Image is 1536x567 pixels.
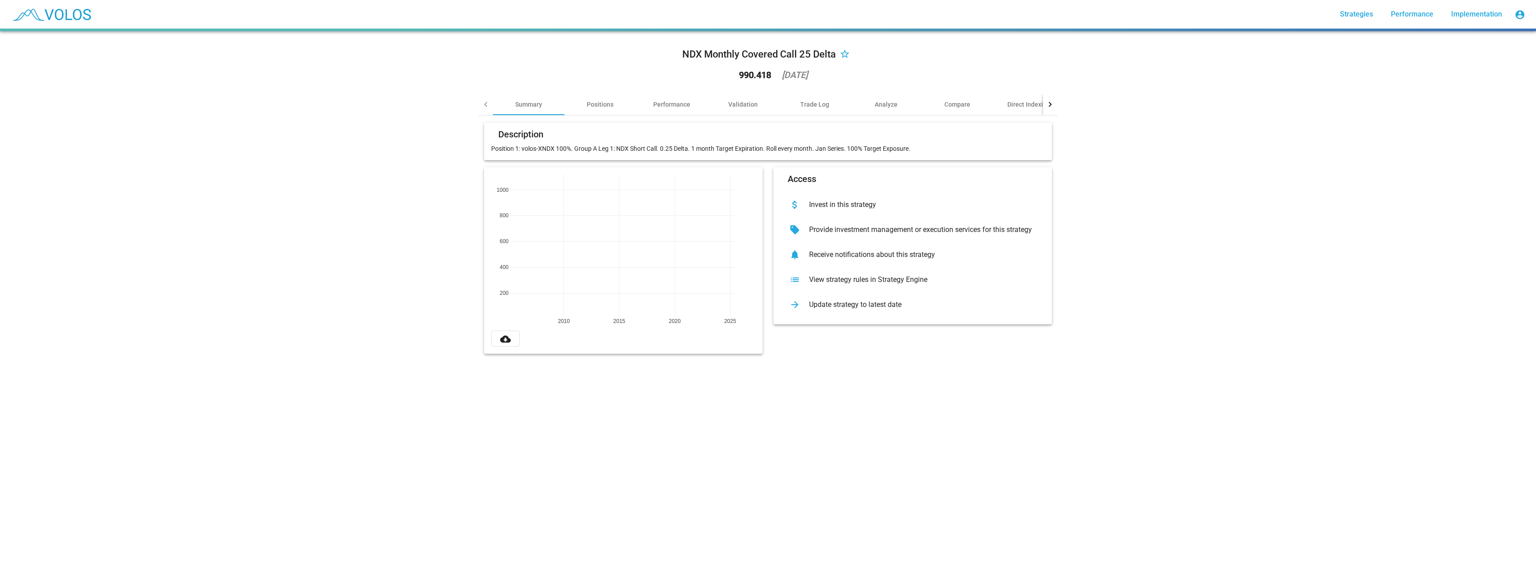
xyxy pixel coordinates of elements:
a: Performance [1384,6,1440,22]
div: [DATE] [782,70,808,79]
div: View strategy rules in Strategy Engine [802,275,1038,284]
div: Update strategy to latest date [802,300,1038,309]
div: Performance [653,100,690,109]
span: Strategies [1340,10,1373,18]
mat-icon: notifications [788,248,802,262]
div: Receive notifications about this strategy [802,250,1038,259]
summary: DescriptionPosition 1: volos-XNDX 100%. Group A Leg 1: NDX Short Call. 0.25 Delta. 1 month Target... [479,116,1057,361]
div: Invest in this strategy [802,200,1038,209]
div: Provide investment management or execution services for this strategy [802,225,1038,234]
mat-card-title: Access [788,174,816,183]
img: blue_transparent.png [7,3,96,25]
mat-icon: attach_money [788,198,802,212]
a: Strategies [1333,6,1380,22]
button: Update strategy to latest date [781,292,1045,317]
mat-icon: arrow_forward [788,298,802,312]
mat-card-title: Description [498,130,543,139]
mat-icon: cloud_download [500,334,511,344]
span: Performance [1391,10,1433,18]
p: Position 1: volos-XNDX 100%. Group A Leg 1: NDX Short Call. 0.25 Delta. 1 month Target Expiration... [491,144,1045,153]
button: Receive notifications about this strategy [781,242,1045,267]
mat-icon: star_border [839,50,850,60]
div: Trade Log [800,100,829,109]
div: 990.418 [739,70,771,79]
div: Summary [515,100,542,109]
div: Direct Indexing [1007,100,1050,109]
button: Provide investment management or execution services for this strategy [781,217,1045,242]
a: Implementation [1444,6,1509,22]
div: Validation [728,100,758,109]
button: Invest in this strategy [781,192,1045,217]
mat-icon: account_circle [1515,9,1525,20]
mat-icon: list [788,273,802,287]
mat-icon: sell [788,223,802,237]
div: Analyze [875,100,897,109]
button: View strategy rules in Strategy Engine [781,267,1045,292]
div: NDX Monthly Covered Call 25 Delta [682,47,836,62]
span: Implementation [1451,10,1502,18]
div: Positions [587,100,614,109]
div: Compare [944,100,970,109]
